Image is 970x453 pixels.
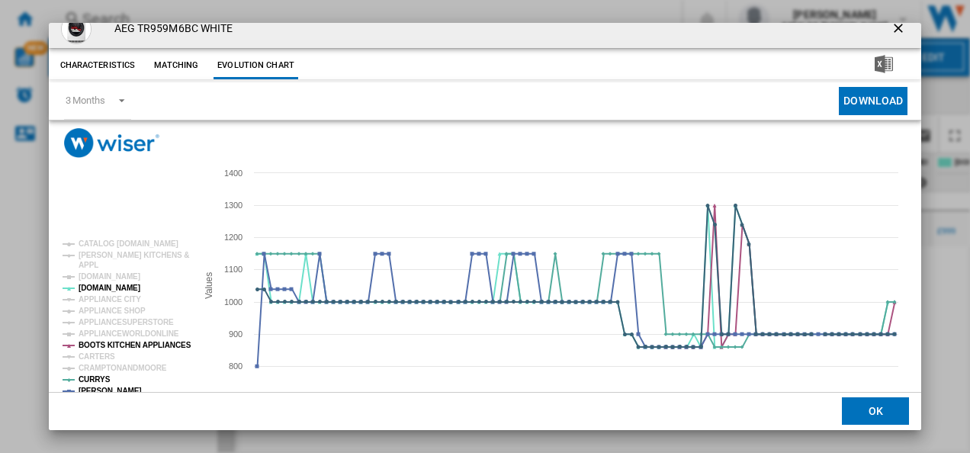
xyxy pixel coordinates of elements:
[885,14,915,44] button: getI18NText('BUTTONS.CLOSE_DIALOG')
[143,52,210,79] button: Matching
[224,201,242,210] tspan: 1300
[79,251,189,259] tspan: [PERSON_NAME] KITCHENS &
[204,272,214,299] tspan: Values
[107,21,233,37] h4: AEG TR959M6BC WHITE
[61,14,92,44] img: 10252198
[79,352,115,361] tspan: CARTERS
[842,398,909,426] button: OK
[79,364,167,372] tspan: CRAMPTONANDMOORE
[64,128,159,158] img: logo_wiser_300x94.png
[850,52,917,79] button: Download in Excel
[79,307,146,315] tspan: APPLIANCE SHOP
[229,361,242,371] tspan: 800
[49,23,922,431] md-dialog: Product popup
[66,95,105,106] div: 3 Months
[79,239,178,248] tspan: CATALOG [DOMAIN_NAME]
[229,329,242,339] tspan: 900
[224,233,242,242] tspan: 1200
[214,52,298,79] button: Evolution chart
[79,341,191,349] tspan: BOOTS KITCHEN APPLIANCES
[224,265,242,274] tspan: 1100
[79,284,140,292] tspan: [DOMAIN_NAME]
[839,87,907,115] button: Download
[875,55,893,73] img: excel-24x24.png
[79,295,141,304] tspan: APPLIANCE CITY
[891,21,909,39] ng-md-icon: getI18NText('BUTTONS.CLOSE_DIALOG')
[56,52,140,79] button: Characteristics
[79,272,140,281] tspan: [DOMAIN_NAME]
[79,318,174,326] tspan: APPLIANCESUPERSTORE
[224,169,242,178] tspan: 1400
[79,375,111,384] tspan: CURRYS
[79,387,142,395] tspan: [PERSON_NAME]
[79,261,98,269] tspan: APPL
[224,297,242,307] tspan: 1000
[79,329,179,338] tspan: APPLIANCEWORLDONLINE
